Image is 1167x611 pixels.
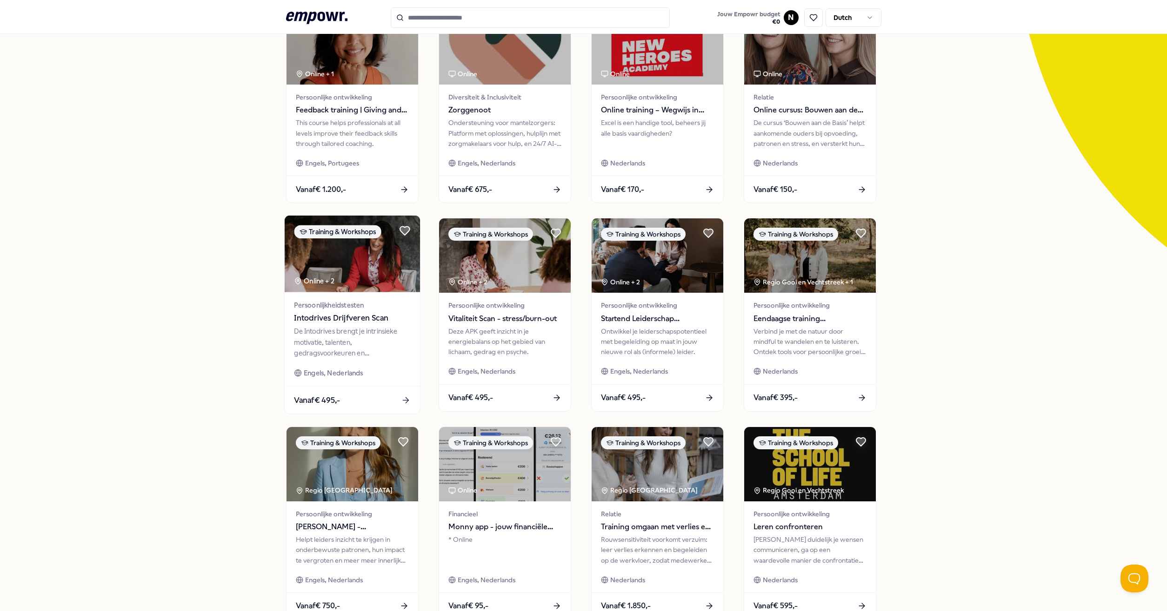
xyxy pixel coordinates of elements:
[601,104,714,116] span: Online training – Wegwijs in Excel
[601,534,714,565] div: Rouwsensitiviteit voorkomt verzuim: leer verlies erkennen en begeleiden op de werkvloer, zodat me...
[754,69,782,79] div: Online
[601,436,686,449] div: Training & Workshops
[754,104,867,116] span: Online cursus: Bouwen aan de Basis
[448,521,561,533] span: Monny app - jouw financiële assistent
[296,485,394,495] div: Regio [GEOGRAPHIC_DATA]
[754,436,838,449] div: Training & Workshops
[610,366,668,376] span: Engels, Nederlands
[458,158,515,168] span: Engels, Nederlands
[448,300,561,310] span: Persoonlijke ontwikkeling
[715,9,782,27] button: Jouw Empowr budget€0
[448,436,533,449] div: Training & Workshops
[294,300,410,310] span: Persoonlijkheidstesten
[754,326,867,357] div: Verbind je met de natuur door mindful te wandelen en te luisteren. Ontdek tools voor persoonlijke...
[601,300,714,310] span: Persoonlijke ontwikkeling
[448,104,561,116] span: Zorggenoot
[744,218,876,293] img: package image
[601,228,686,241] div: Training & Workshops
[294,312,410,324] span: Intodrives Drijfveren Scan
[448,69,477,79] div: Online
[448,534,561,565] div: * Online
[601,92,714,102] span: Persoonlijke ontwikkeling
[391,7,670,28] input: Search for products, categories or subcategories
[744,10,876,203] a: package imageTraining & WorkshopsOnlineRelatieOnline cursus: Bouwen aan de BasisDe cursus ‘Bouwen...
[296,436,380,449] div: Training & Workshops
[458,575,515,585] span: Engels, Nederlands
[296,521,409,533] span: [PERSON_NAME] - Leiderschapscoach en Regressietherapeut
[294,276,334,287] div: Online + 2
[458,366,515,376] span: Engels, Nederlands
[754,313,867,325] span: Eendaagse training Stressherstel en Vitaliteit
[287,10,418,85] img: package image
[294,394,340,406] span: Vanaf € 495,-
[448,228,533,241] div: Training & Workshops
[754,509,867,519] span: Persoonlijke ontwikkeling
[296,184,346,196] span: Vanaf € 1.200,-
[601,521,714,533] span: Training omgaan met verlies en rouw
[294,225,381,239] div: Training & Workshops
[763,158,798,168] span: Nederlands
[296,104,409,116] span: Feedback training | Giving and receiving effective feedback
[448,92,561,102] span: Diversiteit & Inclusiviteit
[448,485,477,495] div: Online
[294,326,410,358] div: De Intodrives brengt je intrinsieke motivatie, talenten, gedragsvoorkeuren en ontwikkelbehoefte i...
[610,158,645,168] span: Nederlands
[296,118,409,149] div: This course helps professionals at all levels improve their feedback skills through tailored coac...
[601,118,714,149] div: Excel is een handige tool, beheers jij alle basis vaardigheden?
[448,392,493,404] span: Vanaf € 495,-
[744,218,876,411] a: package imageTraining & WorkshopsRegio Gooi en Vechtstreek + 1Persoonlijke ontwikkelingEendaagse ...
[448,184,492,196] span: Vanaf € 675,-
[286,10,419,203] a: package imageTraining & WorkshopsOnline + 1Persoonlijke ontwikkelingFeedback training | Giving an...
[714,8,784,27] a: Jouw Empowr budget€0
[439,427,571,501] img: package image
[448,277,487,287] div: Online + 2
[754,534,867,565] div: [PERSON_NAME] duidelijk je wensen communiceren, ga op een waardevolle manier de confrontatie aan ...
[448,326,561,357] div: Deze APK geeft inzicht in je energiebalans op het gebied van lichaam, gedrag en psyche.
[601,326,714,357] div: Ontwikkel je leiderschapspotentieel met begeleiding op maat in jouw nieuwe rol als (informele) le...
[296,534,409,565] div: Helpt leiders inzicht te krijgen in onderbewuste patronen, hun impact te vergroten en meer meer i...
[439,218,571,293] img: package image
[754,300,867,310] span: Persoonlijke ontwikkeling
[592,218,723,293] img: package image
[754,485,845,495] div: Regio Gooi en Vechtstreek
[744,427,876,501] img: package image
[305,575,363,585] span: Engels, Nederlands
[754,277,853,287] div: Regio Gooi en Vechtstreek + 1
[754,92,867,102] span: Relatie
[305,158,359,168] span: Engels, Portugees
[601,277,640,287] div: Online + 2
[296,92,409,102] span: Persoonlijke ontwikkeling
[601,485,699,495] div: Regio [GEOGRAPHIC_DATA]
[592,427,723,501] img: package image
[296,69,334,79] div: Online + 1
[591,10,724,203] a: package imageTraining & WorkshopsOnlinePersoonlijke ontwikkelingOnline training – Wegwijs in Exce...
[763,575,798,585] span: Nederlands
[287,427,418,501] img: package image
[754,228,838,241] div: Training & Workshops
[754,521,867,533] span: Leren confronteren
[284,216,420,292] img: package image
[448,118,561,149] div: Ondersteuning voor mantelzorgers: Platform met oplossingen, hulplijn met zorgmakelaars voor hulp,...
[717,18,780,26] span: € 0
[439,218,571,411] a: package imageTraining & WorkshopsOnline + 2Persoonlijke ontwikkelingVitaliteit Scan - stress/burn...
[754,118,867,149] div: De cursus ‘Bouwen aan de Basis’ helpt aankomende ouders bij opvoeding, patronen en stress, en ver...
[296,509,409,519] span: Persoonlijke ontwikkeling
[448,509,561,519] span: Financieel
[439,10,571,203] a: package imageTraining & WorkshopsOnlineDiversiteit & InclusiviteitZorggenootOndersteuning voor ma...
[601,313,714,325] span: Startend Leiderschap Programma
[303,368,363,379] span: Engels, Nederlands
[717,11,780,18] span: Jouw Empowr budget
[601,392,646,404] span: Vanaf € 495,-
[601,184,644,196] span: Vanaf € 170,-
[744,10,876,85] img: package image
[448,313,561,325] span: Vitaliteit Scan - stress/burn-out
[1120,565,1148,592] iframe: Help Scout Beacon - Open
[601,509,714,519] span: Relatie
[784,10,799,25] button: N
[754,392,798,404] span: Vanaf € 395,-
[601,69,630,79] div: Online
[754,184,797,196] span: Vanaf € 150,-
[591,218,724,411] a: package imageTraining & WorkshopsOnline + 2Persoonlijke ontwikkelingStartend Leiderschap Programm...
[763,366,798,376] span: Nederlands
[284,215,420,414] a: package imageTraining & WorkshopsOnline + 2PersoonlijkheidstestenIntodrives Drijfveren ScanDe Int...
